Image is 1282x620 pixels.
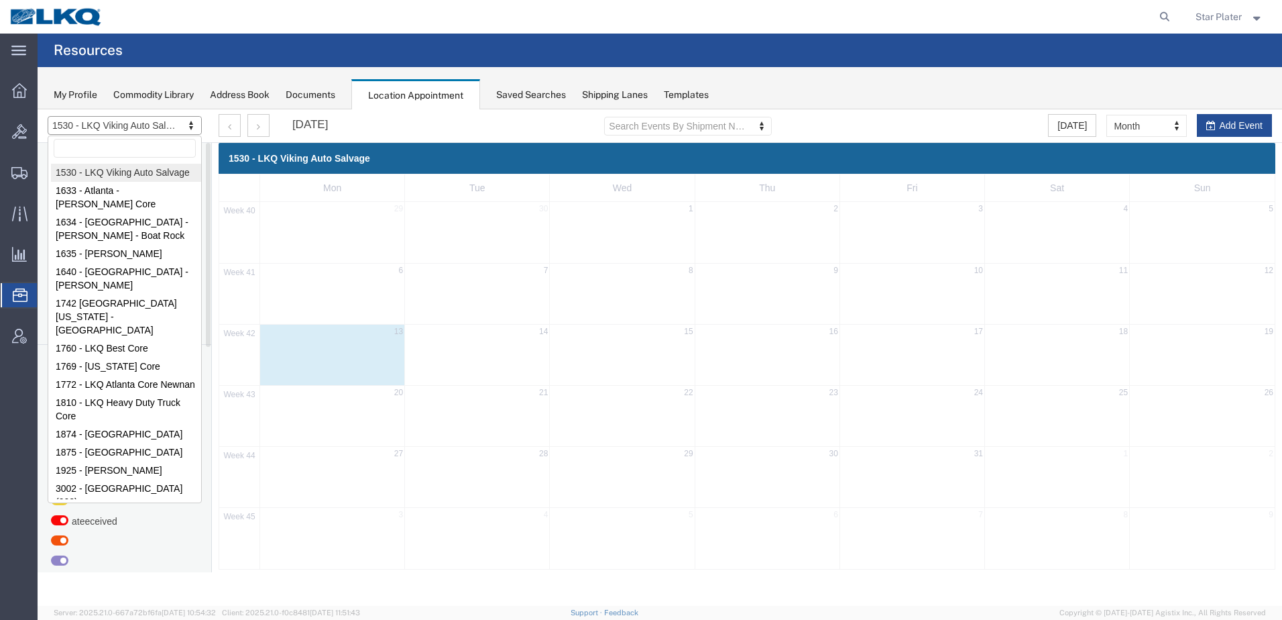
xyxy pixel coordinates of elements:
[582,88,648,102] div: Shipping Lanes
[310,609,360,617] span: [DATE] 11:51:43
[604,609,638,617] a: Feedback
[286,88,335,102] div: Documents
[54,34,123,67] h4: Resources
[1196,9,1242,24] span: Star Plater
[351,79,480,110] div: Location Appointment
[113,88,194,102] div: Commodity Library
[210,88,270,102] div: Address Book
[222,609,360,617] span: Client: 2025.21.0-f0c8481
[496,88,566,102] div: Saved Searches
[1059,607,1266,619] span: Copyright © [DATE]-[DATE] Agistix Inc., All Rights Reserved
[54,609,216,617] span: Server: 2025.21.0-667a72bf6fa
[571,609,604,617] a: Support
[162,609,216,617] span: [DATE] 10:54:32
[9,7,103,27] img: logo
[664,88,709,102] div: Templates
[1195,9,1264,25] button: Star Plater
[54,88,97,102] div: My Profile
[38,109,1282,606] iframe: FS Legacy Container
